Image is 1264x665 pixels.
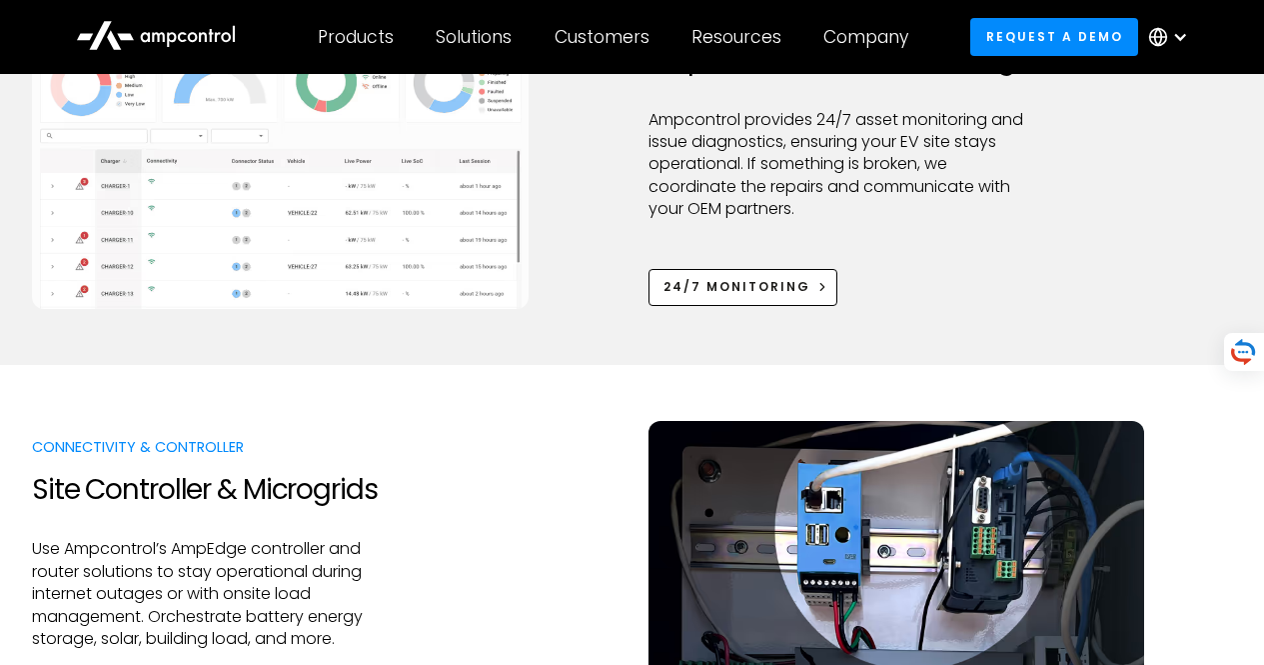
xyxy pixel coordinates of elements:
div: Company [823,26,908,48]
div: Customers [555,26,649,48]
div: Solutions [436,26,512,48]
a: Request a demo [970,18,1138,55]
div: Resources [691,26,781,48]
div: Products [318,26,394,48]
p: Use Ampcontrol’s AmpEdge controller and router solutions to stay operational during internet outa... [32,538,412,650]
h2: Site Controller & Microgrids [32,473,412,507]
